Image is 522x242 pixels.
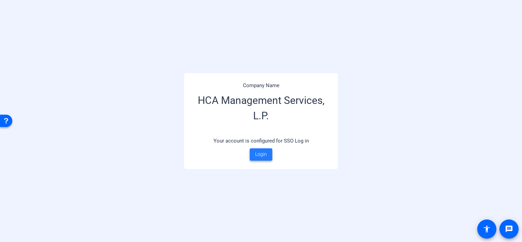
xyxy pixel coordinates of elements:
mat-icon: message [505,225,513,233]
p: Company Name [193,82,329,90]
mat-icon: accessibility [483,225,491,233]
p: Your account is configured for SSO Log in [193,134,329,148]
span: Login [255,151,267,158]
a: Login [250,148,272,161]
h3: HCA Management Services, L.P. [193,89,329,134]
